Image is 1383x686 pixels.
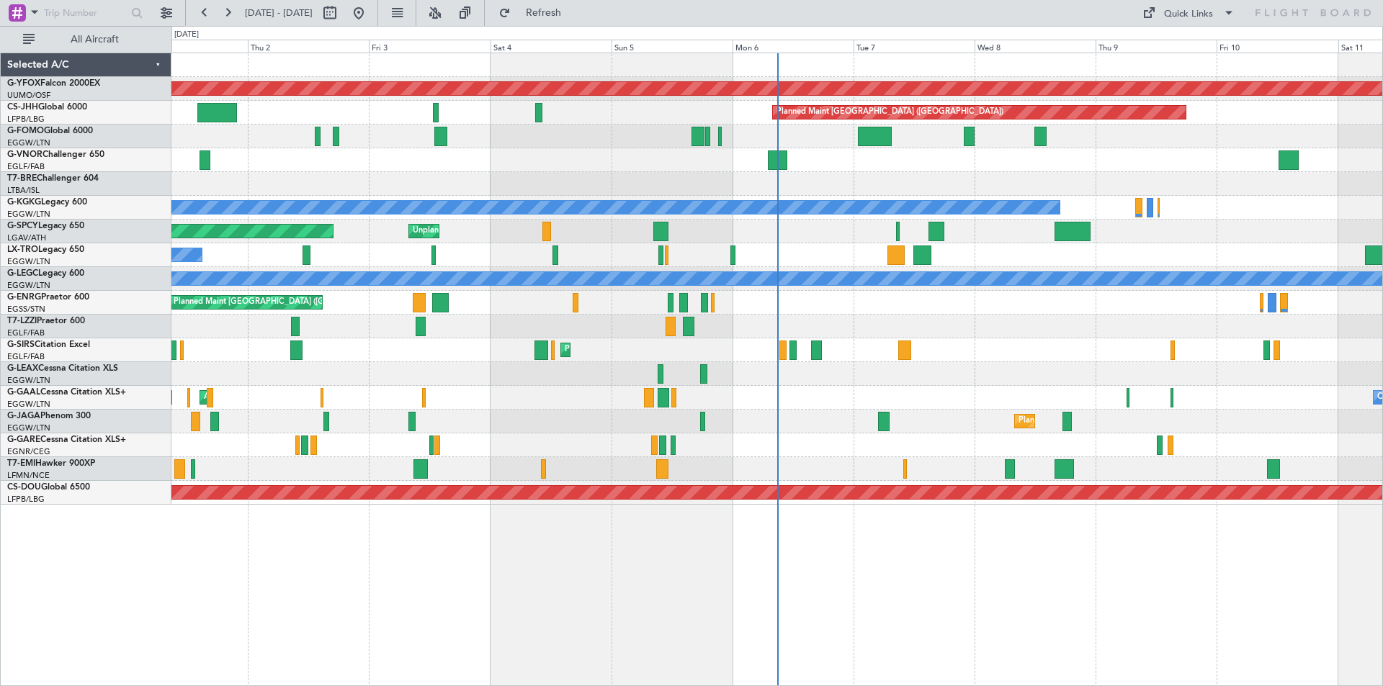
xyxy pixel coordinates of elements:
a: EGSS/STN [7,304,45,315]
span: Refresh [514,8,574,18]
a: EGGW/LTN [7,256,50,267]
a: EGLF/FAB [7,328,45,338]
span: G-YFOX [7,79,40,88]
span: G-LEAX [7,364,38,373]
a: EGGW/LTN [7,137,50,148]
span: CS-DOU [7,483,41,492]
a: T7-EMIHawker 900XP [7,459,95,468]
a: G-GARECessna Citation XLS+ [7,435,126,444]
button: Quick Links [1135,1,1242,24]
a: G-SPCYLegacy 650 [7,222,84,230]
div: [DATE] [174,29,199,41]
span: G-LEGC [7,269,38,278]
a: G-LEGCLegacy 600 [7,269,84,278]
a: EGNR/CEG [7,446,50,457]
span: T7-LZZI [7,317,37,325]
div: Planned Maint [GEOGRAPHIC_DATA] ([GEOGRAPHIC_DATA]) [776,101,1003,123]
a: UUMO/OSF [7,90,50,101]
span: CS-JHH [7,103,38,112]
span: G-GAAL [7,388,40,397]
span: G-ENRG [7,293,41,302]
a: EGLF/FAB [7,351,45,362]
a: CS-JHHGlobal 6000 [7,103,87,112]
a: LX-TROLegacy 650 [7,245,84,254]
a: LFMN/NCE [7,470,50,481]
a: G-KGKGLegacy 600 [7,198,87,207]
a: EGLF/FAB [7,161,45,172]
a: EGGW/LTN [7,423,50,433]
div: Unplanned Maint [GEOGRAPHIC_DATA] [413,220,560,242]
div: Thu 9 [1096,40,1217,53]
div: Sun 5 [612,40,733,53]
a: T7-LZZIPraetor 600 [7,317,85,325]
a: G-FOMOGlobal 6000 [7,127,93,135]
span: G-SPCY [7,222,38,230]
span: T7-EMI [7,459,35,468]
div: AOG Maint Dusseldorf [204,387,287,408]
a: LFPB/LBG [7,494,45,505]
span: G-KGKG [7,198,41,207]
a: EGGW/LTN [7,209,50,220]
div: Planned Maint [GEOGRAPHIC_DATA] ([GEOGRAPHIC_DATA]) [174,292,400,313]
span: G-FOMO [7,127,44,135]
span: LX-TRO [7,245,38,254]
a: T7-BREChallenger 604 [7,174,99,183]
div: Wed 8 [975,40,1096,53]
div: Planned Maint [GEOGRAPHIC_DATA] ([GEOGRAPHIC_DATA]) [565,339,792,361]
a: EGGW/LTN [7,280,50,291]
div: Quick Links [1164,7,1213,22]
a: G-GAALCessna Citation XLS+ [7,388,126,397]
button: Refresh [492,1,578,24]
a: EGGW/LTN [7,399,50,410]
a: LFPB/LBG [7,114,45,125]
span: G-VNOR [7,150,42,159]
div: Planned Maint [GEOGRAPHIC_DATA] ([GEOGRAPHIC_DATA]) [1019,410,1245,432]
div: Sat 4 [491,40,612,53]
a: LGAV/ATH [7,233,46,243]
div: Wed 1 [127,40,248,53]
a: G-JAGAPhenom 300 [7,412,91,420]
div: Tue 7 [854,40,975,53]
div: Thu 2 [248,40,369,53]
a: LTBA/ISL [7,185,40,196]
a: G-VNORChallenger 650 [7,150,104,159]
span: G-JAGA [7,412,40,420]
a: EGGW/LTN [7,375,50,386]
span: G-GARE [7,435,40,444]
div: Fri 3 [369,40,490,53]
input: Trip Number [44,2,127,24]
a: G-SIRSCitation Excel [7,340,90,349]
a: G-LEAXCessna Citation XLS [7,364,118,373]
span: [DATE] - [DATE] [245,6,313,19]
span: T7-BRE [7,174,37,183]
div: Mon 6 [733,40,854,53]
a: G-YFOXFalcon 2000EX [7,79,100,88]
button: All Aircraft [16,28,156,51]
div: Fri 10 [1217,40,1338,53]
a: CS-DOUGlobal 6500 [7,483,90,492]
span: All Aircraft [37,35,152,45]
span: G-SIRS [7,340,35,349]
a: G-ENRGPraetor 600 [7,293,89,302]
